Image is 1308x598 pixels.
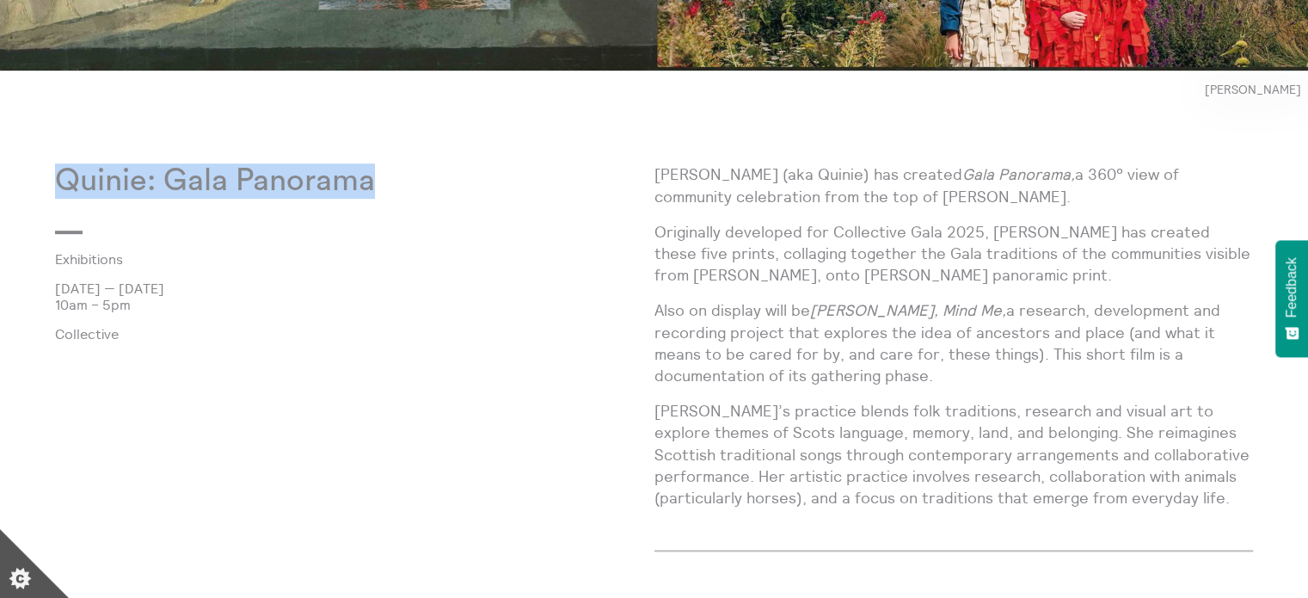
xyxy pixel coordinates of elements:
button: Feedback - Show survey [1275,240,1308,357]
p: Originally developed for Collective Gala 2025, [PERSON_NAME] has created these five prints, colla... [654,221,1254,287]
em: [PERSON_NAME], Mind Me, [810,300,1006,320]
em: Gala Panorama, [962,164,1075,184]
p: Also on display will be a research, development and recording project that explores the idea of a... [654,299,1254,386]
p: Collective [55,326,654,342]
p: [DATE] — [DATE] [55,281,654,296]
p: [PERSON_NAME] (aka Quinie) has created a 360° view of community celebration from the top of [PERS... [654,163,1254,207]
p: Quinie: Gala Panorama [55,163,654,199]
span: Feedback [1284,257,1299,317]
a: Exhibitions [55,251,627,267]
p: 10am – 5pm [55,297,654,312]
p: [PERSON_NAME]’s practice blends folk traditions, research and visual art to explore themes of Sco... [654,400,1254,509]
